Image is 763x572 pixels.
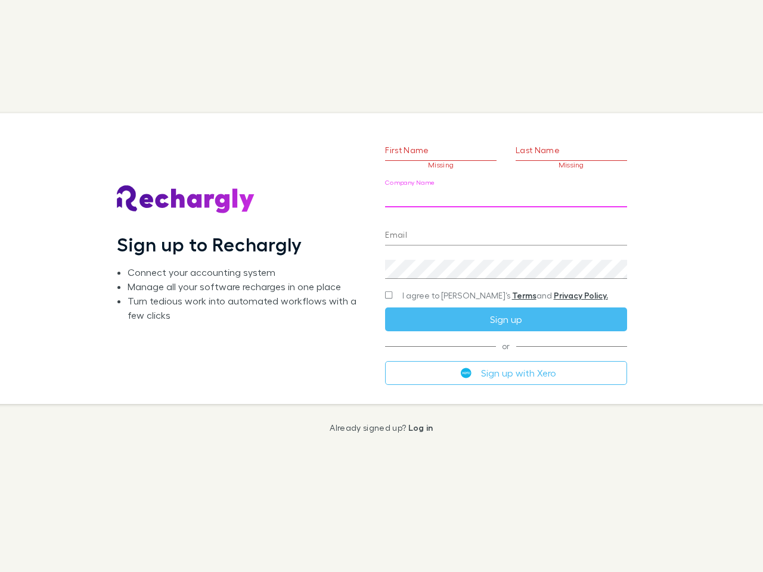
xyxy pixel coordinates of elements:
p: Missing [516,161,627,169]
a: Privacy Policy. [554,290,608,300]
li: Turn tedious work into automated workflows with a few clicks [128,294,366,322]
p: Already signed up? [330,423,433,433]
h1: Sign up to Rechargly [117,233,302,256]
img: Xero's logo [461,368,472,378]
img: Rechargly's Logo [117,185,255,214]
a: Log in [408,422,433,433]
button: Sign up [385,307,626,331]
li: Connect your accounting system [128,265,366,279]
p: Missing [385,161,497,169]
button: Sign up with Xero [385,361,626,385]
span: I agree to [PERSON_NAME]’s and [402,290,608,301]
a: Terms [512,290,536,300]
label: Company Name [385,178,435,187]
li: Manage all your software recharges in one place [128,279,366,294]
